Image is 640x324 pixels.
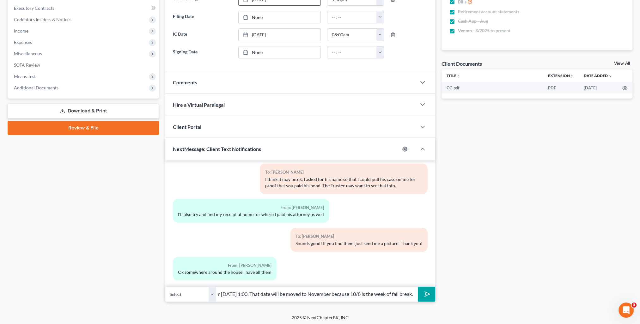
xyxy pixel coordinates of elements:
td: [DATE] [579,82,617,93]
span: Client Portal [173,124,201,130]
input: Say something... [216,286,418,302]
a: None [239,46,320,58]
label: Filing Date [170,11,235,23]
div: Ok somewhere around the house I have all them [178,269,271,275]
span: Means Test [14,74,36,79]
a: Titleunfold_more [447,73,460,78]
span: Comments [173,79,197,85]
a: None [239,11,320,23]
span: Additional Documents [14,85,58,90]
div: I'll also try and find my receipt at home for where I paid his attorney as well [178,211,324,218]
span: Codebtors Insiders & Notices [14,17,71,22]
input: -- : -- [327,46,377,58]
iframe: Intercom live chat [619,303,634,318]
div: Sounds good! If you find them, just send me a picture! Thank you! [296,240,423,247]
div: From: [PERSON_NAME] [178,204,324,211]
span: SOFA Review [14,62,40,68]
a: Extensionunfold_more [548,73,574,78]
span: Venmo - 3/2025 to present [458,27,510,34]
label: IC Date [170,28,235,41]
i: unfold_more [570,74,574,78]
span: Miscellaneous [14,51,42,56]
span: Retirement account statements [458,9,519,15]
a: Date Added expand_more [584,73,612,78]
span: 3 [631,303,637,308]
td: CC-pdf [442,82,543,93]
span: Expenses [14,39,32,45]
a: [DATE] [239,29,320,41]
td: PDF [543,82,579,93]
i: expand_more [608,74,612,78]
div: To: [PERSON_NAME] [296,233,423,240]
input: -- : -- [327,29,377,41]
div: I think it may be ok. I asked for his name so that I could pull his case online for proof that yo... [265,176,422,189]
a: View All [614,61,630,66]
div: From: [PERSON_NAME] [178,262,271,269]
a: Review & File [8,121,159,135]
span: Income [14,28,28,33]
span: Hire a Virtual Paralegal [173,102,225,108]
a: Download & Print [8,104,159,118]
input: -- : -- [327,11,377,23]
i: unfold_more [456,74,460,78]
span: NextMessage: Client Text Notifications [173,146,261,152]
a: Executory Contracts [9,3,159,14]
div: Client Documents [442,60,482,67]
a: SOFA Review [9,59,159,71]
div: To: [PERSON_NAME] [265,169,422,176]
span: Cash App - Aug [458,18,488,24]
label: Signing Date [170,46,235,59]
span: Executory Contracts [14,5,54,11]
